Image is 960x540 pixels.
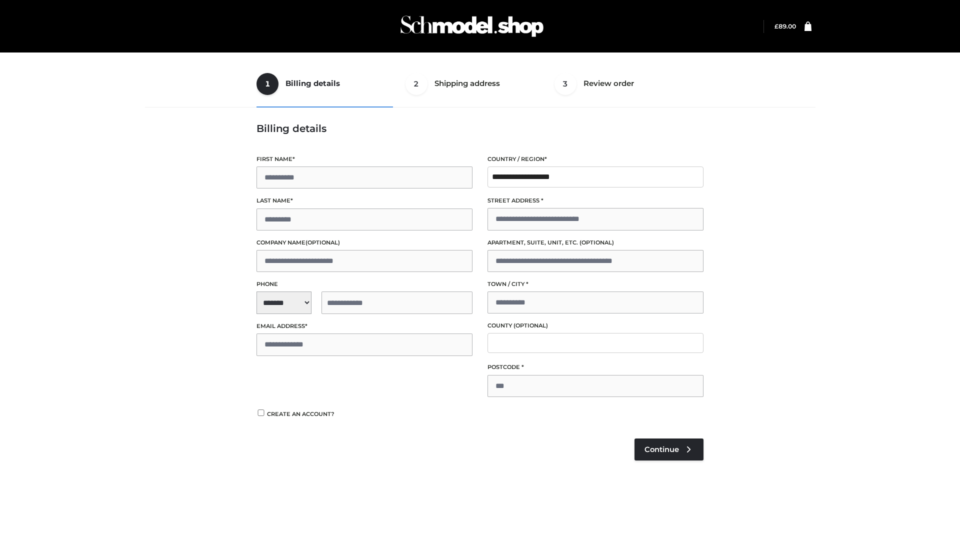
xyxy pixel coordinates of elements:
[256,196,472,205] label: Last name
[256,409,265,416] input: Create an account?
[774,22,778,30] span: £
[267,410,334,417] span: Create an account?
[256,122,703,134] h3: Billing details
[305,239,340,246] span: (optional)
[579,239,614,246] span: (optional)
[487,154,703,164] label: Country / Region
[487,279,703,289] label: Town / City
[256,154,472,164] label: First name
[397,6,547,46] img: Schmodel Admin 964
[256,321,472,331] label: Email address
[774,22,796,30] a: £89.00
[513,322,548,329] span: (optional)
[487,196,703,205] label: Street address
[487,321,703,330] label: County
[487,238,703,247] label: Apartment, suite, unit, etc.
[774,22,796,30] bdi: 89.00
[634,438,703,460] a: Continue
[256,279,472,289] label: Phone
[256,238,472,247] label: Company name
[644,445,679,454] span: Continue
[487,362,703,372] label: Postcode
